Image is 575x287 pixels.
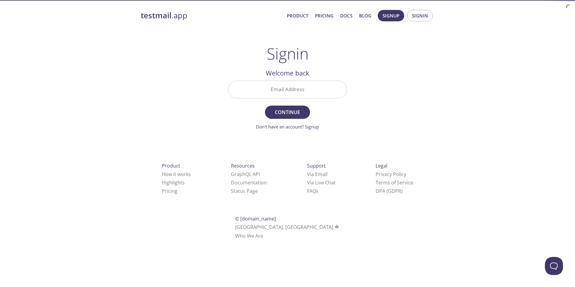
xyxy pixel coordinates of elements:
span: Signup [383,12,399,20]
a: FAQ [307,188,318,194]
a: testmail.app [141,11,282,21]
span: Signin [412,12,428,20]
a: DPA (GDPR) [376,188,403,194]
strong: testmail [141,10,171,21]
h2: Welcome back [228,68,347,78]
a: Privacy Policy [376,171,406,177]
button: Signin [407,10,433,21]
span: Legal [376,162,387,169]
a: Product [287,12,308,20]
a: Pricing [315,12,334,20]
a: Who We Are [235,233,263,239]
button: Continue [265,106,310,119]
a: Terms of Service [376,179,413,186]
a: How it works [162,171,191,177]
a: Via Live Chat [307,179,336,186]
a: Documentation [231,179,267,186]
a: Docs [340,12,352,20]
a: Status Page [231,188,258,194]
span: [GEOGRAPHIC_DATA], [GEOGRAPHIC_DATA] [235,224,340,230]
span: Support [307,162,326,169]
iframe: Help Scout Beacon - Open [545,257,563,275]
span: Product [162,162,180,169]
span: Resources [231,162,255,169]
a: GraphQL API [231,171,260,177]
h1: Signin [267,45,309,63]
a: Pricing [162,188,177,194]
a: Don't have an account? Signup [256,124,319,130]
a: Blog [359,12,371,20]
a: Highlights [162,179,185,186]
span: Continue [272,108,303,116]
span: © [DOMAIN_NAME] [235,215,276,222]
span: s [316,188,318,194]
a: Via Email [307,171,327,177]
button: Signup [378,10,404,21]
